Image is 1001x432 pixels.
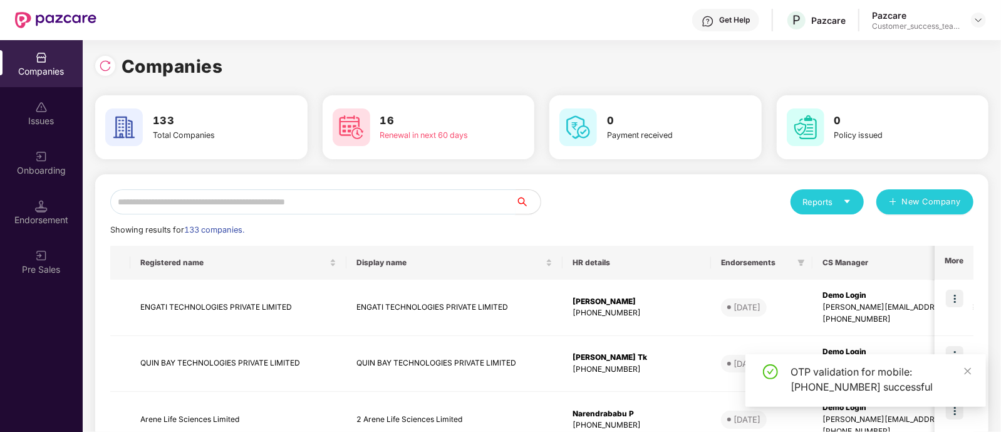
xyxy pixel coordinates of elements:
span: check-circle [763,364,778,379]
img: svg+xml;base64,PHN2ZyB3aWR0aD0iMjAiIGhlaWdodD0iMjAiIHZpZXdCb3g9IjAgMCAyMCAyMCIgZmlsbD0ibm9uZSIgeG... [35,150,48,163]
img: svg+xml;base64,PHN2ZyBpZD0iSGVscC0zMngzMiIgeG1sbnM9Imh0dHA6Ly93d3cudzMub3JnLzIwMDAvc3ZnIiB3aWR0aD... [702,15,714,28]
img: svg+xml;base64,PHN2ZyB4bWxucz0iaHR0cDovL3d3dy53My5vcmcvMjAwMC9zdmciIHdpZHRoPSI2MCIgaGVpZ2h0PSI2MC... [105,108,143,146]
td: ENGATI TECHNOLOGIES PRIVATE LIMITED [346,280,563,336]
h3: 16 [380,113,488,129]
div: Policy issued [834,129,942,142]
img: svg+xml;base64,PHN2ZyBpZD0iSXNzdWVzX2Rpc2FibGVkIiB4bWxucz0iaHR0cDovL3d3dy53My5vcmcvMjAwMC9zdmciIH... [35,101,48,113]
img: svg+xml;base64,PHN2ZyB3aWR0aD0iMjAiIGhlaWdodD0iMjAiIHZpZXdCb3g9IjAgMCAyMCAyMCIgZmlsbD0ibm9uZSIgeG... [35,250,48,262]
span: Showing results for [110,225,244,234]
img: svg+xml;base64,PHN2ZyBpZD0iQ29tcGFuaWVzIiB4bWxucz0iaHR0cDovL3d3dy53My5vcmcvMjAwMC9zdmciIHdpZHRoPS... [35,51,48,64]
img: icon [946,346,963,364]
h3: 133 [153,113,261,129]
th: Registered name [130,246,346,280]
img: svg+xml;base64,PHN2ZyB4bWxucz0iaHR0cDovL3d3dy53My5vcmcvMjAwMC9zdmciIHdpZHRoPSI2MCIgaGVpZ2h0PSI2MC... [787,108,824,146]
td: QUIN BAY TECHNOLOGIES PRIVATE LIMITED [346,336,563,392]
span: search [515,197,541,207]
span: Registered name [140,258,327,268]
div: [PERSON_NAME] [573,296,701,308]
div: Reports [803,196,851,208]
th: Display name [346,246,563,280]
div: Get Help [719,15,750,25]
div: [DATE] [734,301,760,313]
div: [DATE] [734,357,760,370]
div: [PHONE_NUMBER] [573,307,701,319]
img: svg+xml;base64,PHN2ZyB4bWxucz0iaHR0cDovL3d3dy53My5vcmcvMjAwMC9zdmciIHdpZHRoPSI2MCIgaGVpZ2h0PSI2MC... [559,108,597,146]
span: P [792,13,801,28]
div: Pazcare [872,9,960,21]
img: svg+xml;base64,PHN2ZyBpZD0iUmVsb2FkLTMyeDMyIiB4bWxucz0iaHR0cDovL3d3dy53My5vcmcvMjAwMC9zdmciIHdpZH... [99,60,112,72]
span: filter [797,259,805,266]
div: Pazcare [811,14,846,26]
th: More [935,246,973,280]
span: New Company [902,196,962,208]
button: plusNew Company [876,189,973,214]
div: Total Companies [153,129,261,142]
div: Customer_success_team_lead [872,21,960,31]
img: svg+xml;base64,PHN2ZyB3aWR0aD0iMTQuNSIgaGVpZ2h0PSIxNC41IiB2aWV3Qm94PSIwIDAgMTYgMTYiIGZpbGw9Im5vbm... [35,200,48,213]
div: [PHONE_NUMBER] [573,419,701,431]
span: 133 companies. [184,225,244,234]
td: QUIN BAY TECHNOLOGIES PRIVATE LIMITED [130,336,346,392]
div: Narendrababu P [573,408,701,420]
h1: Companies [122,53,223,80]
img: svg+xml;base64,PHN2ZyBpZD0iRHJvcGRvd24tMzJ4MzIiIHhtbG5zPSJodHRwOi8vd3d3LnczLm9yZy8yMDAwL3N2ZyIgd2... [973,15,983,25]
div: Payment received [607,129,715,142]
th: HR details [563,246,711,280]
h3: 0 [834,113,942,129]
span: close [963,367,972,376]
span: plus [889,198,897,208]
span: filter [795,255,807,270]
span: Endorsements [721,258,792,268]
div: Renewal in next 60 days [380,129,488,142]
img: svg+xml;base64,PHN2ZyB4bWxucz0iaHR0cDovL3d3dy53My5vcmcvMjAwMC9zdmciIHdpZHRoPSI2MCIgaGVpZ2h0PSI2MC... [333,108,370,146]
button: search [515,189,541,214]
img: icon [946,290,963,307]
div: [PHONE_NUMBER] [573,364,701,376]
span: Display name [356,258,543,268]
div: [PERSON_NAME] Tk [573,352,701,364]
div: OTP validation for mobile: [PHONE_NUMBER] successful [791,364,971,394]
h3: 0 [607,113,715,129]
span: caret-down [843,198,851,206]
img: New Pazcare Logo [15,12,96,28]
div: [DATE] [734,413,760,426]
td: ENGATI TECHNOLOGIES PRIVATE LIMITED [130,280,346,336]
